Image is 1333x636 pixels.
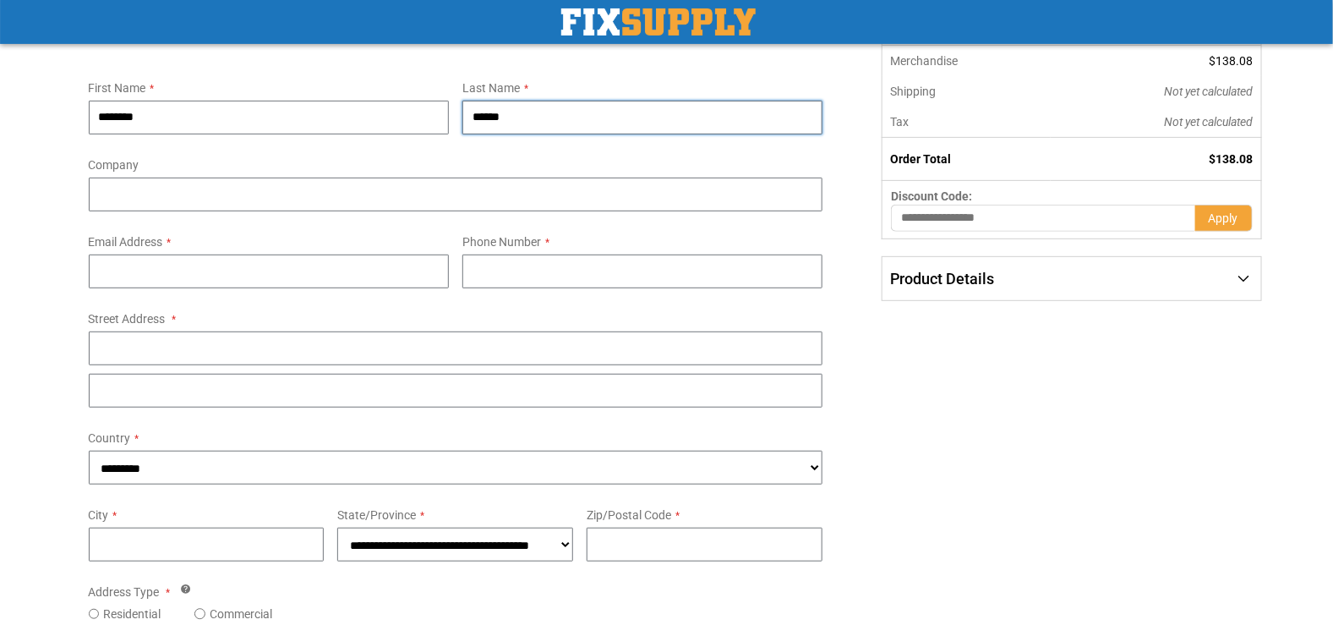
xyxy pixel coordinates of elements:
span: Last Name [462,81,520,95]
span: Zip/Postal Code [587,508,671,522]
label: Residential [103,606,161,622]
span: Company [89,158,139,172]
span: Shipping [890,85,936,98]
strong: Order Total [890,152,951,166]
span: Not yet calculated [1165,115,1254,129]
button: Apply [1195,205,1253,232]
a: store logo [561,8,756,36]
th: Merchandise [882,46,1051,76]
span: First Name [89,81,146,95]
img: Fix Industrial Supply [561,8,756,36]
span: Not yet calculated [1165,85,1254,98]
span: Street Address [89,312,166,326]
span: Address Type [89,585,160,599]
span: City [89,508,109,522]
span: Phone Number [462,235,541,249]
span: State/Province [337,508,416,522]
span: Email Address [89,235,163,249]
span: $138.08 [1210,54,1254,68]
th: Tax [882,107,1051,138]
span: Country [89,431,131,445]
span: Apply [1209,211,1238,225]
span: Discount Code: [891,189,972,203]
span: Product Details [890,270,994,288]
label: Commercial [210,606,272,622]
span: $138.08 [1210,152,1254,166]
